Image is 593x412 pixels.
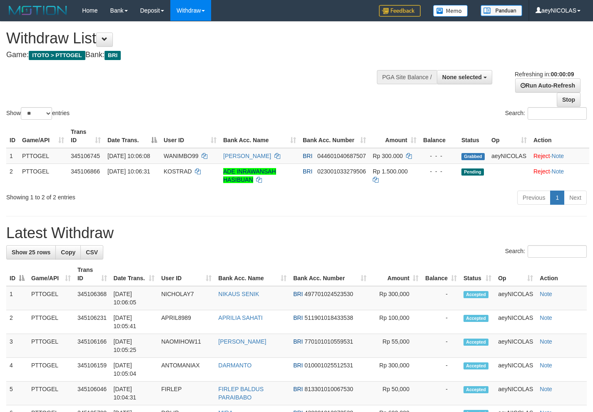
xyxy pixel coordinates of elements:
[442,74,482,80] span: None selected
[530,148,589,164] td: ·
[422,262,460,286] th: Balance: activate to sort column ascending
[495,286,536,310] td: aeyNICOLAS
[515,78,581,93] a: Run Auto-Refresh
[158,310,215,334] td: APRIL8989
[293,291,303,297] span: BRI
[6,107,70,120] label: Show entries
[552,168,564,175] a: Note
[74,262,110,286] th: Trans ID: activate to sort column ascending
[218,338,266,345] a: [PERSON_NAME]
[19,124,67,148] th: Game/API: activate to sort column ascending
[515,71,574,78] span: Refreshing in:
[481,5,522,16] img: panduan.png
[74,334,110,358] td: 345106166
[6,4,70,17] img: MOTION_logo.png
[158,358,215,382] td: ANTOMANIAX
[28,310,74,334] td: PTTOGEL
[423,152,455,160] div: - - -
[6,286,28,310] td: 1
[550,191,564,205] a: 1
[304,291,353,297] span: Copy 497701024523530 to clipboard
[304,314,353,321] span: Copy 511901018433538 to clipboard
[552,153,564,159] a: Note
[164,168,192,175] span: KOSTRAD
[369,124,420,148] th: Amount: activate to sort column ascending
[304,338,353,345] span: Copy 770101010559531 to clipboard
[370,382,422,405] td: Rp 50,000
[540,338,552,345] a: Note
[290,262,370,286] th: Bank Acc. Number: activate to sort column ascending
[218,362,252,369] a: DARMANTO
[530,163,589,187] td: ·
[6,310,28,334] td: 2
[223,153,271,159] a: [PERSON_NAME]
[74,382,110,405] td: 345106046
[110,310,158,334] td: [DATE] 10:05:41
[28,382,74,405] td: PTTOGEL
[528,245,587,258] input: Search:
[6,225,587,241] h1: Latest Withdraw
[370,358,422,382] td: Rp 300,000
[540,386,552,392] a: Note
[80,245,103,259] a: CSV
[158,286,215,310] td: NICHOLAY7
[422,310,460,334] td: -
[164,153,199,159] span: WANIMBO99
[460,262,495,286] th: Status: activate to sort column ascending
[6,190,241,201] div: Showing 1 to 2 of 2 entries
[215,262,290,286] th: Bank Acc. Name: activate to sort column ascending
[463,315,488,322] span: Accepted
[377,70,437,84] div: PGA Site Balance /
[488,148,530,164] td: aeyNICOLAS
[21,107,52,120] select: Showentries
[110,262,158,286] th: Date Trans.: activate to sort column ascending
[28,358,74,382] td: PTTOGEL
[218,291,259,297] a: NIKAUS SENIK
[6,382,28,405] td: 5
[74,358,110,382] td: 345106159
[303,168,312,175] span: BRI
[293,362,303,369] span: BRI
[110,334,158,358] td: [DATE] 10:05:25
[6,148,19,164] td: 1
[220,124,299,148] th: Bank Acc. Name: activate to sort column ascending
[458,124,488,148] th: Status
[74,310,110,334] td: 345106231
[304,386,353,392] span: Copy 813301010067530 to clipboard
[6,124,19,148] th: ID
[495,310,536,334] td: aeyNICOLAS
[6,30,387,47] h1: Withdraw List
[551,71,574,78] strong: 00:00:09
[158,382,215,405] td: FIRLEP
[6,358,28,382] td: 4
[86,249,98,256] span: CSV
[12,249,50,256] span: Show 25 rows
[564,191,587,205] a: Next
[74,286,110,310] td: 345106368
[495,262,536,286] th: Op: activate to sort column ascending
[107,168,150,175] span: [DATE] 10:06:31
[6,163,19,187] td: 2
[29,51,85,60] span: ITOTO > PTTOGEL
[61,249,75,256] span: Copy
[110,382,158,405] td: [DATE] 10:04:31
[303,153,312,159] span: BRI
[158,262,215,286] th: User ID: activate to sort column ascending
[540,362,552,369] a: Note
[6,51,387,59] h4: Game: Bank:
[71,168,100,175] span: 345106866
[19,148,67,164] td: PTTOGEL
[495,334,536,358] td: aeyNICOLAS
[505,245,587,258] label: Search:
[533,153,550,159] a: Reject
[463,362,488,369] span: Accepted
[293,338,303,345] span: BRI
[370,286,422,310] td: Rp 300,000
[370,262,422,286] th: Amount: activate to sort column ascending
[223,168,276,183] a: ADE INRAWANSAH HASIBUAN
[463,291,488,298] span: Accepted
[557,93,581,107] a: Stop
[28,262,74,286] th: Game/API: activate to sort column ascending
[495,382,536,405] td: aeyNICOLAS
[533,168,550,175] a: Reject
